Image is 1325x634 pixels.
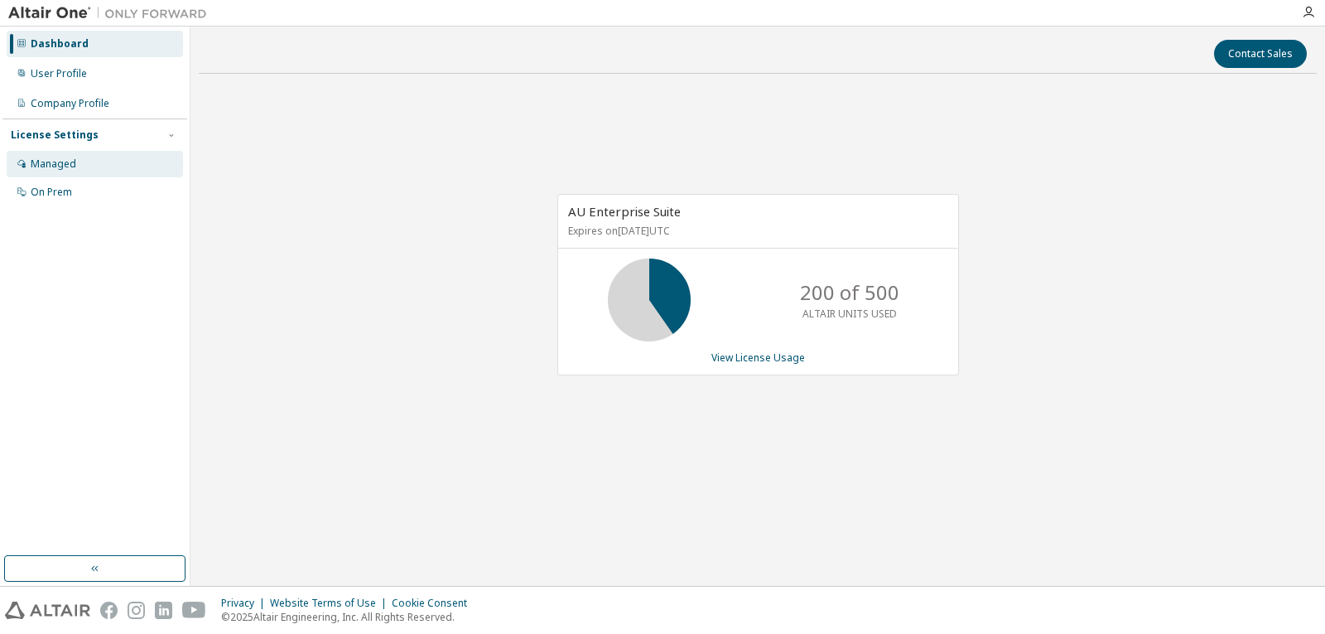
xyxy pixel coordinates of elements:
div: Cookie Consent [392,597,477,610]
div: Company Profile [31,97,109,110]
button: Contact Sales [1214,40,1307,68]
p: 200 of 500 [800,278,899,307]
span: AU Enterprise Suite [568,203,681,220]
div: Privacy [221,597,270,610]
p: ALTAIR UNITS USED [802,307,897,321]
div: Managed [31,157,76,171]
img: instagram.svg [128,602,145,619]
img: Altair One [8,5,215,22]
img: youtube.svg [182,602,206,619]
div: On Prem [31,186,72,199]
img: altair_logo.svg [5,602,90,619]
div: License Settings [11,128,99,142]
div: Website Terms of Use [270,597,392,610]
div: Dashboard [31,37,89,51]
a: View License Usage [711,351,805,365]
img: facebook.svg [100,602,118,619]
p: © 2025 Altair Engineering, Inc. All Rights Reserved. [221,610,477,624]
div: User Profile [31,67,87,80]
img: linkedin.svg [155,602,172,619]
p: Expires on [DATE] UTC [568,224,944,238]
